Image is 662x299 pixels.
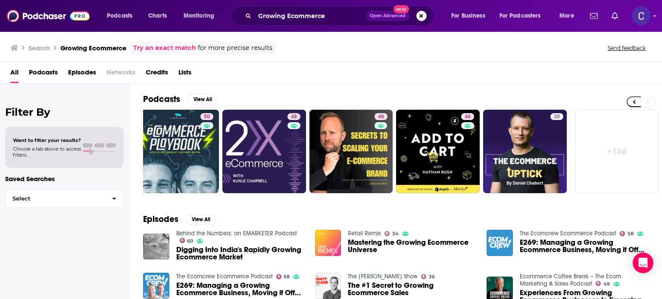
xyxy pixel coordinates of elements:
[421,274,435,279] a: 36
[180,238,194,243] a: 60
[494,9,553,23] button: open menu
[143,234,169,260] img: Digging Into India's Rapidly Growing Ecommerce Market
[315,230,341,256] img: Mastering the Growing Ecommerce Universe
[187,239,193,243] span: 60
[178,65,191,83] a: Lists
[603,282,610,286] span: 49
[255,9,366,23] input: Search podcasts, credits, & more...
[7,8,90,24] img: Podchaser - Follow, Share and Rate Podcasts
[487,230,513,256] img: E269: Managing a Growing Ecommerce Business, Moving it Off Amazon
[596,281,610,286] a: 49
[559,10,574,22] span: More
[500,10,541,22] span: For Podcasters
[13,137,81,143] span: Want to filter your results?
[309,110,393,193] a: 48
[10,65,19,83] a: All
[176,282,305,296] a: E269: Managing a Growing Ecommerce Business, Moving it Off Amazon
[133,43,196,53] a: Try an exact match
[393,5,409,13] span: New
[375,113,387,120] a: 48
[392,232,399,236] span: 34
[520,273,621,287] a: Ecommerce Coffee Break – The Ecom Marketing & Sales Podcast
[185,214,216,225] button: View All
[198,43,272,53] span: for more precise results
[13,146,81,158] span: Choose a tab above to access filters.
[5,175,124,183] p: Saved Searches
[633,253,653,273] div: Open Intercom Messenger
[28,44,50,52] h3: Search
[445,9,496,23] button: open menu
[284,275,290,279] span: 58
[384,231,399,236] a: 34
[465,113,471,121] span: 48
[632,6,651,25] span: Logged in as publicityxxtina
[146,65,168,83] a: Credits
[370,14,406,18] span: Open Advanced
[200,113,213,120] a: 50
[291,113,297,121] span: 48
[178,9,225,23] button: open menu
[222,110,306,193] a: 48
[620,231,634,236] a: 58
[176,273,273,280] a: The Ecomcrew Ecommerce Podcast
[107,10,132,22] span: Podcasts
[554,113,560,121] span: 20
[5,106,124,118] h2: Filter By
[29,65,58,83] a: Podcasts
[461,113,474,120] a: 48
[184,10,214,22] span: Monitoring
[176,246,305,261] a: Digging Into India's Rapidly Growing Ecommerce Market
[239,6,442,26] div: Search podcasts, credits, & more...
[587,9,601,23] a: Show notifications dropdown
[348,273,418,280] a: The Matt Clark Show
[483,110,567,193] a: 20
[396,110,480,193] a: 48
[68,65,96,83] a: Episodes
[143,214,178,225] h2: Episodes
[348,282,476,296] a: The #1 Secret to Growing Ecommerce Sales
[520,230,616,237] a: The Ecomcrew Ecommerce Podcast
[366,11,409,21] button: Open AdvancedNew
[451,10,485,22] span: For Business
[632,6,651,25] img: User Profile
[520,239,648,253] span: E269: Managing a Growing Ecommerce Business, Moving it Off Amazon
[60,44,126,52] h3: Growing Ecommerce
[575,110,659,193] a: +186
[632,6,651,25] button: Show profile menu
[378,113,384,121] span: 48
[5,189,124,208] button: Select
[608,9,621,23] a: Show notifications dropdown
[106,65,135,83] span: Networks
[315,273,341,299] img: The #1 Secret to Growing Ecommerce Sales
[136,110,219,193] a: 50
[348,230,381,237] a: Retail Remix
[143,9,172,23] a: Charts
[605,44,648,52] button: Send feedback
[143,94,218,105] a: PodcastsView All
[429,275,435,279] span: 36
[143,94,180,105] h2: Podcasts
[553,9,585,23] button: open menu
[550,113,563,120] a: 20
[148,10,167,22] span: Charts
[276,274,290,279] a: 58
[187,94,218,105] button: View All
[143,273,169,299] img: E269: Managing a Growing Ecommerce Business, Moving it Off Amazon
[287,113,300,120] a: 48
[628,232,634,236] span: 58
[101,9,144,23] button: open menu
[348,239,476,253] a: Mastering the Growing Ecommerce Universe
[204,113,210,121] span: 50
